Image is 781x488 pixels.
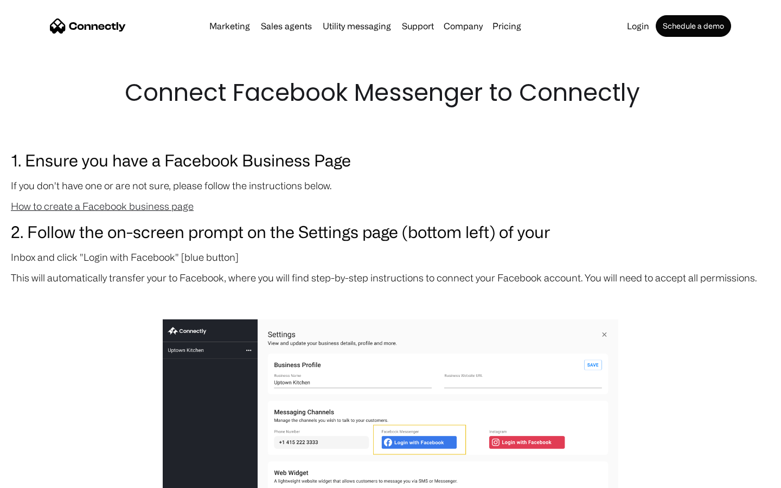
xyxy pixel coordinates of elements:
a: Utility messaging [318,22,395,30]
ul: Language list [22,469,65,484]
a: Login [623,22,654,30]
a: How to create a Facebook business page [11,201,194,211]
p: This will automatically transfer your to Facebook, where you will find step-by-step instructions ... [11,270,770,285]
a: Support [398,22,438,30]
p: ‍ [11,291,770,306]
p: Inbox and click "Login with Facebook" [blue button] [11,249,770,265]
a: Marketing [205,22,254,30]
h3: 2. Follow the on-screen prompt on the Settings page (bottom left) of your [11,219,770,244]
h3: 1. Ensure you have a Facebook Business Page [11,147,770,172]
a: Schedule a demo [656,15,731,37]
h1: Connect Facebook Messenger to Connectly [125,76,656,110]
p: If you don't have one or are not sure, please follow the instructions below. [11,178,770,193]
div: Company [444,18,483,34]
a: Sales agents [257,22,316,30]
aside: Language selected: English [11,469,65,484]
a: Pricing [488,22,526,30]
